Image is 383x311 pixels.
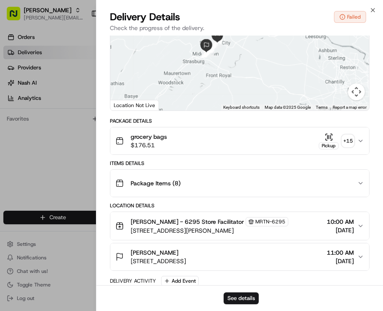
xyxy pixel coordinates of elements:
[29,81,139,89] div: Start new chat
[60,143,102,150] a: Powered byPylon
[110,243,369,270] button: [PERSON_NAME][STREET_ADDRESS]11:00 AM[DATE]
[110,100,159,110] div: Location Not Live
[224,292,259,304] button: See details
[110,160,370,167] div: Items Details
[327,257,354,265] span: [DATE]
[8,8,25,25] img: Nash
[319,142,339,149] div: Pickup
[71,124,78,130] div: 💻
[202,48,211,57] div: 25
[80,123,136,131] span: API Documentation
[131,248,178,257] span: [PERSON_NAME]
[255,218,285,225] span: MRTN-6295
[112,99,140,110] img: Google
[131,141,167,149] span: $176.51
[348,83,365,100] button: Map camera controls
[110,170,369,197] button: Package Items (8)
[212,39,221,48] div: 7
[202,48,211,57] div: 20
[110,24,370,32] p: Check the progress of the delivery.
[110,118,370,124] div: Package Details
[209,41,218,50] div: 15
[342,135,354,147] div: + 15
[265,105,311,110] span: Map data ©2025 Google
[161,276,199,286] button: Add Event
[29,89,107,96] div: We're available if you need us!
[22,55,140,63] input: Clear
[334,11,366,23] button: Failed
[211,39,220,48] div: 10
[110,212,369,240] button: [PERSON_NAME] - 6295 Store FacilitatorMRTN-6295[STREET_ADDRESS][PERSON_NAME]10:00 AM[DATE]
[211,39,220,48] div: 9
[333,105,367,110] a: Report a map error
[110,202,370,209] div: Location Details
[223,105,260,110] button: Keyboard shortcuts
[131,217,244,226] span: [PERSON_NAME] - 6295 Store Facilitator
[110,278,156,284] div: Delivery Activity
[131,257,186,265] span: [STREET_ADDRESS]
[319,133,354,149] button: Pickup+15
[5,119,68,135] a: 📗Knowledge Base
[84,143,102,150] span: Pylon
[8,81,24,96] img: 1736555255976-a54dd68f-1ca7-489b-9aae-adbdc363a1c4
[131,132,167,141] span: grocery bags
[316,105,328,110] a: Terms
[327,217,354,226] span: 10:00 AM
[68,119,139,135] a: 💻API Documentation
[8,124,15,130] div: 📗
[131,179,181,187] span: Package Items ( 8 )
[213,38,222,47] div: 6
[8,34,154,47] p: Welcome 👋
[327,226,354,234] span: [DATE]
[110,127,369,154] button: grocery bags$176.51Pickup+15
[327,248,354,257] span: 11:00 AM
[144,83,154,94] button: Start new chat
[17,123,65,131] span: Knowledge Base
[319,133,339,149] button: Pickup
[131,226,288,235] span: [STREET_ADDRESS][PERSON_NAME]
[112,99,140,110] a: Open this area in Google Maps (opens a new window)
[205,46,214,55] div: 16
[110,10,180,24] span: Delivery Details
